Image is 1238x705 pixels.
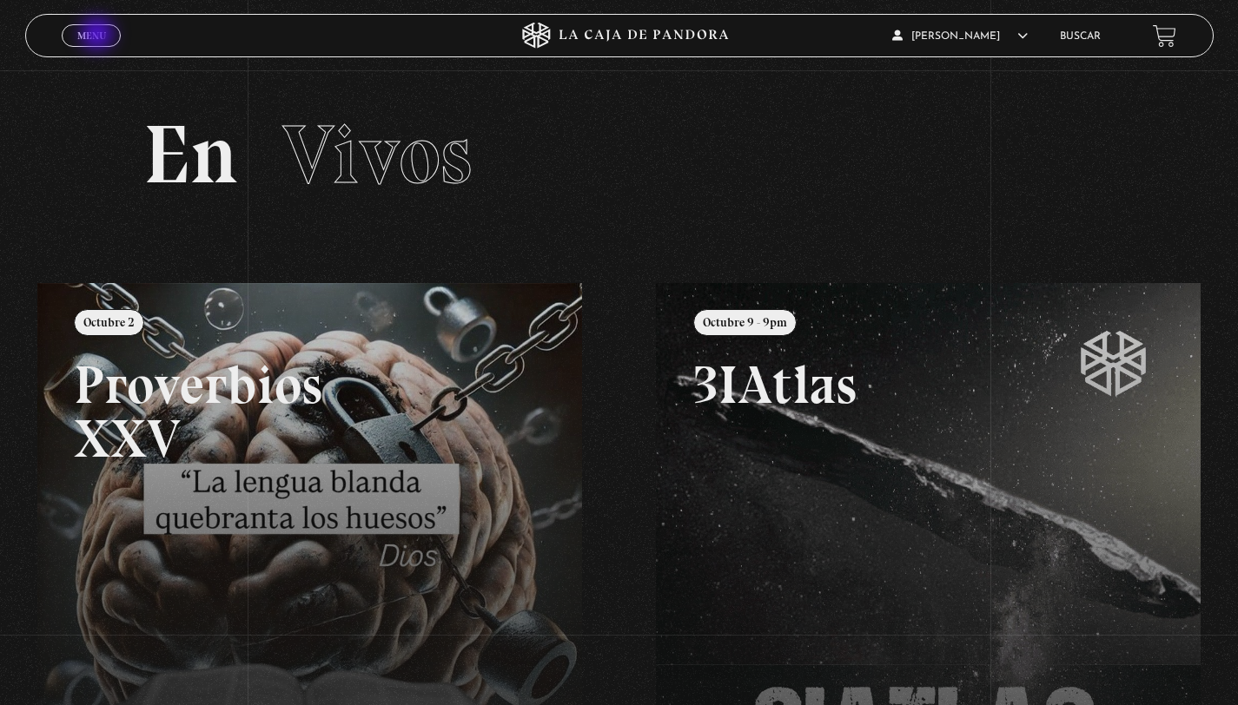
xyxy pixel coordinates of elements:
span: [PERSON_NAME] [892,31,1028,42]
span: Cerrar [71,45,112,57]
span: Menu [77,30,106,41]
h2: En [143,114,1094,196]
a: View your shopping cart [1153,24,1176,48]
a: Buscar [1060,31,1101,42]
span: Vivos [282,105,472,204]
